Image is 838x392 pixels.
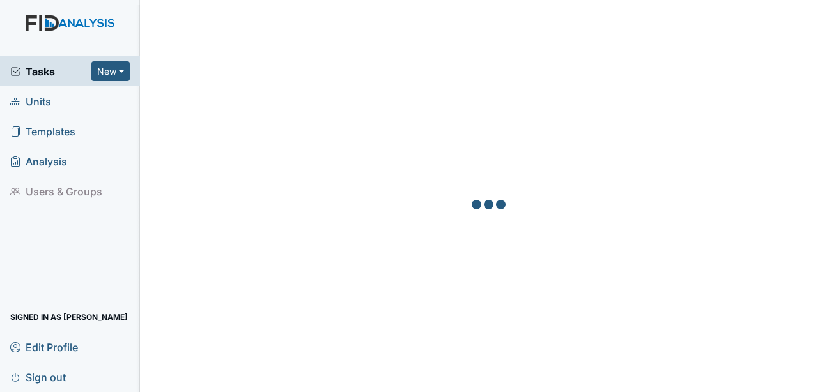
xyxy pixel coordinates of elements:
[10,337,78,357] span: Edit Profile
[10,307,128,327] span: Signed in as [PERSON_NAME]
[10,91,51,111] span: Units
[10,367,66,387] span: Sign out
[10,151,67,171] span: Analysis
[91,61,130,81] button: New
[10,64,91,79] a: Tasks
[10,121,75,141] span: Templates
